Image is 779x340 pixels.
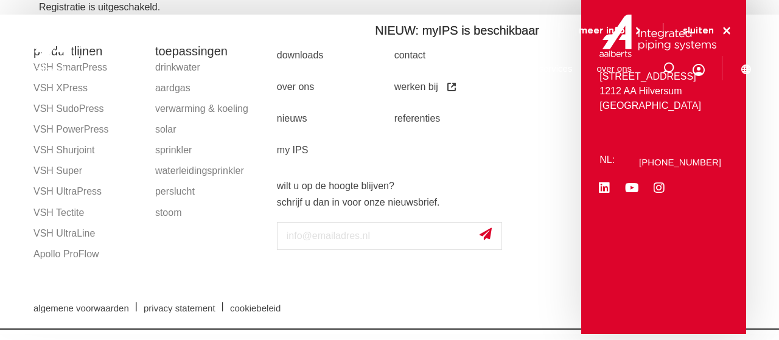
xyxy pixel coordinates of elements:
a: over ons [596,45,632,92]
a: my IPS [277,134,394,166]
a: verwarming & koeling [155,99,265,119]
span: cookiebeleid [230,304,281,313]
a: VSH UltraPress [33,181,143,202]
a: algemene voorwaarden [24,304,138,313]
img: send.svg [480,227,492,240]
a: VSH Shurjoint [33,140,143,161]
a: [PHONE_NUMBER] [639,158,721,167]
a: solar [155,119,265,140]
a: toepassingen [392,45,446,92]
a: services [539,45,572,92]
a: markten [335,45,368,92]
span: sluiten [683,26,714,35]
a: VSH PowerPress [33,119,143,140]
span: meer info [579,26,625,35]
iframe: reCAPTCHA [277,260,462,307]
a: VSH SudoPress [33,99,143,119]
a: sprinkler [155,140,265,161]
a: Apollo ProFlow [33,244,143,265]
input: info@emailadres.nl [277,222,502,250]
a: referenties [394,103,512,134]
a: producten [270,45,311,92]
a: downloads [471,45,515,92]
strong: schrijf u dan in voor onze nieuwsbrief. [277,197,440,207]
strong: wilt u op de hoogte blijven? [277,181,394,191]
span: algemene voorwaarden [33,304,129,313]
a: meer info [579,26,643,36]
span: privacy statement [144,304,215,313]
a: sluiten [683,26,732,36]
a: waterleidingsprinkler [155,161,265,181]
a: VSH Super [33,161,143,181]
a: cookiebeleid [221,304,290,313]
a: stoom [155,203,265,223]
a: perslucht [155,181,265,202]
a: privacy statement [134,304,224,313]
a: nieuws [277,103,394,134]
a: VSH Tectite [33,203,143,223]
nav: Menu [270,45,632,92]
span: NIEUW: myIPS is beschikbaar [375,24,539,37]
nav: Menu [277,40,576,166]
p: NL: [599,153,619,167]
a: VSH UltraLine [33,223,143,244]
